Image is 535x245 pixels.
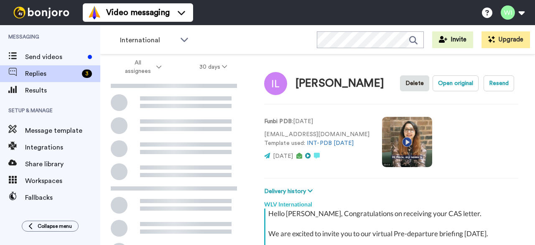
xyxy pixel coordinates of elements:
button: Collapse menu [22,221,79,232]
p: : [DATE] [264,117,369,126]
span: Integrations [25,142,100,152]
button: All assignees [102,55,181,79]
span: Results [25,85,100,95]
div: 3 [82,70,92,78]
button: Delete [400,75,429,91]
span: Message template [25,126,100,136]
button: Upgrade [481,31,530,48]
strong: Funbi PDB [264,119,292,124]
span: Collapse menu [38,223,72,230]
span: Video messaging [106,7,170,18]
button: Delivery history [264,187,315,196]
img: bj-logo-header-white.svg [10,7,73,18]
span: Workspaces [25,176,100,186]
img: vm-color.svg [88,6,101,19]
span: International [120,35,176,45]
a: INT-PDB [DATE] [307,140,354,146]
button: Open original [433,75,479,91]
span: Fallbacks [25,193,100,203]
span: Send videos [25,52,84,62]
div: WLV International [264,196,518,209]
span: [DATE] [273,153,293,159]
button: Invite [432,31,473,48]
p: [EMAIL_ADDRESS][DOMAIN_NAME] Template used: [264,130,369,148]
img: Image of Ishan Lamgadhe [264,72,287,95]
button: Resend [484,75,514,91]
div: [PERSON_NAME] [296,77,384,90]
span: Share library [25,159,100,169]
span: All assignees [121,59,155,75]
span: Replies [25,69,79,79]
button: 30 days [181,59,246,75]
